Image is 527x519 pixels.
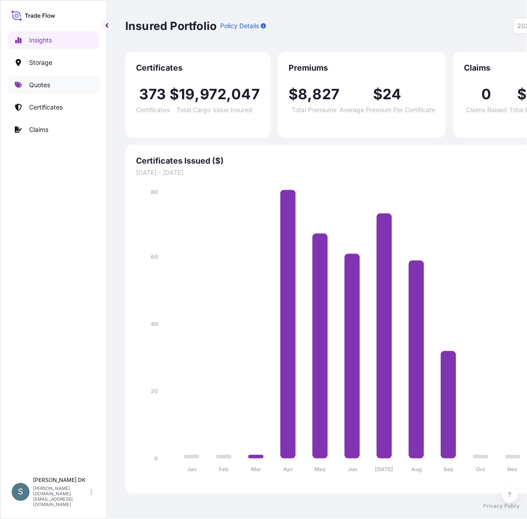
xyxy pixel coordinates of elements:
tspan: Feb [219,466,229,473]
span: Premiums [289,63,435,73]
tspan: [DATE] [375,466,394,473]
span: 373 [139,87,166,101]
span: 24 [383,87,402,101]
p: Claims [29,125,48,134]
span: 972 [200,87,227,101]
p: Policy Details [220,21,259,30]
p: Insured Portfolio [125,19,217,33]
p: Storage [29,58,52,67]
a: Claims [8,121,100,139]
span: 8 [298,87,307,101]
span: 047 [232,87,260,101]
span: Claims Raised [467,107,507,113]
span: Average Premium Per Certificate [340,107,435,113]
span: $ [517,87,527,101]
span: 0 [482,87,492,101]
tspan: Mar [251,466,261,473]
p: Certificates [29,103,63,112]
a: Insights [8,31,100,49]
span: $ [374,87,383,101]
tspan: Jan [187,466,196,473]
tspan: Apr [283,466,293,473]
tspan: Nov [508,466,518,473]
tspan: Sep [443,466,454,473]
tspan: Aug [411,466,422,473]
a: Storage [8,54,100,72]
a: Privacy Policy [484,503,520,510]
tspan: 60 [151,254,158,261]
tspan: 80 [151,189,158,195]
span: Certificates [136,107,170,113]
tspan: May [314,466,326,473]
tspan: 40 [151,321,158,328]
span: , [195,87,200,101]
span: $ [289,87,298,101]
tspan: Jun [348,466,357,473]
tspan: 20 [151,388,158,395]
span: 19 [179,87,195,101]
span: S [18,488,23,497]
p: [PERSON_NAME] DK [33,477,89,484]
a: Certificates [8,98,100,116]
span: , [308,87,313,101]
p: Insights [29,36,52,45]
span: Total Premiums [292,107,336,113]
span: , [226,87,231,101]
p: [PERSON_NAME][DOMAIN_NAME][EMAIL_ADDRESS][DOMAIN_NAME] [33,486,89,507]
span: $ [170,87,179,101]
span: Total Cargo Value Insured [177,107,253,113]
p: Quotes [29,80,50,89]
a: Quotes [8,76,100,94]
span: Certificates [136,63,260,73]
span: 827 [313,87,340,101]
tspan: Oct [476,466,486,473]
tspan: 0 [154,455,158,462]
